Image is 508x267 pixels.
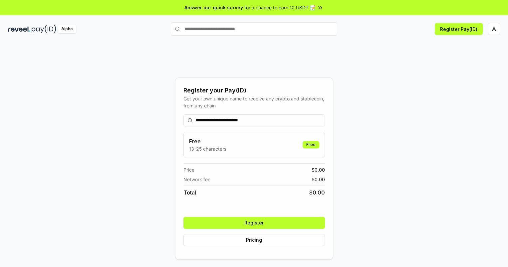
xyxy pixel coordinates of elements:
[184,4,243,11] span: Answer our quick survey
[183,86,325,95] div: Register your Pay(ID)
[312,166,325,173] span: $ 0.00
[309,189,325,197] span: $ 0.00
[8,25,30,33] img: reveel_dark
[32,25,56,33] img: pay_id
[58,25,76,33] div: Alpha
[303,141,319,148] div: Free
[183,166,194,173] span: Price
[183,95,325,109] div: Get your own unique name to receive any crypto and stablecoin, from any chain
[183,234,325,246] button: Pricing
[189,145,226,152] p: 13-25 characters
[312,176,325,183] span: $ 0.00
[183,176,210,183] span: Network fee
[183,189,196,197] span: Total
[183,217,325,229] button: Register
[435,23,483,35] button: Register Pay(ID)
[244,4,316,11] span: for a chance to earn 10 USDT 📝
[189,137,226,145] h3: Free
